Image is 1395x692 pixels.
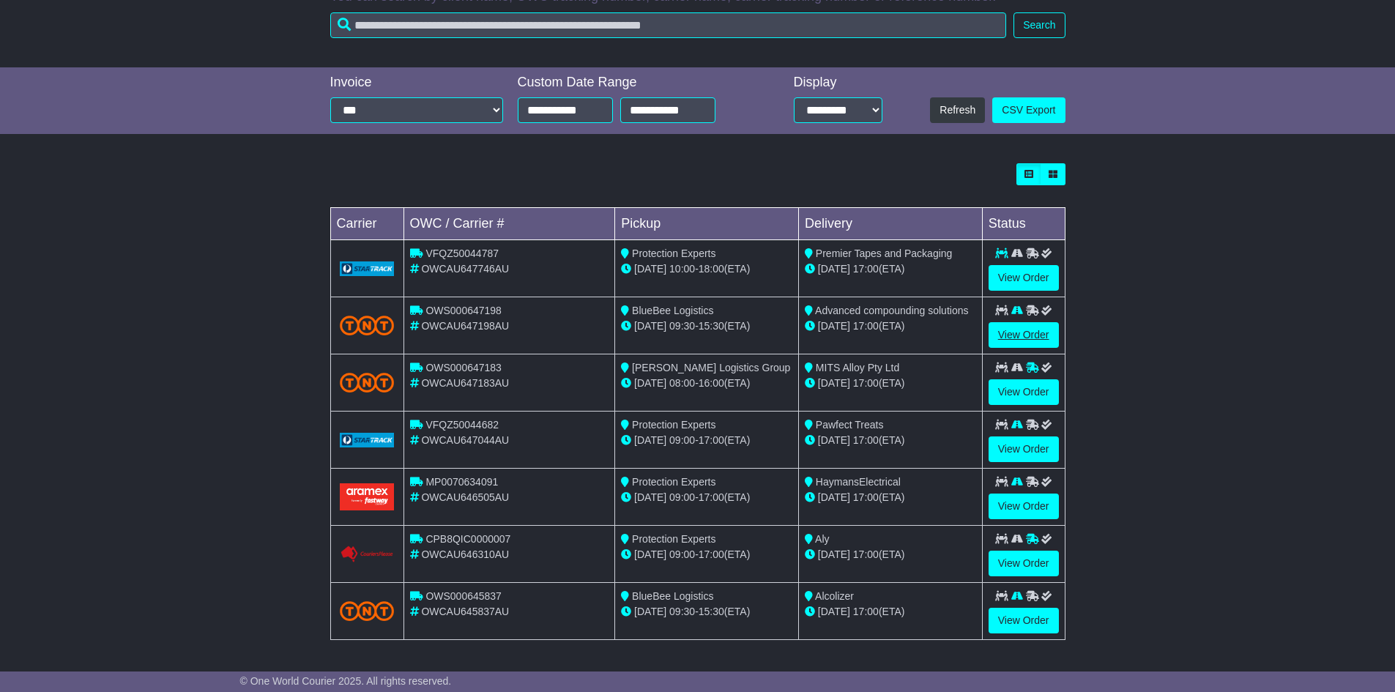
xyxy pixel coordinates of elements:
div: (ETA) [805,433,976,448]
div: - (ETA) [621,547,792,562]
span: 10:00 [669,263,695,275]
div: - (ETA) [621,319,792,334]
button: Search [1013,12,1065,38]
a: View Order [989,265,1059,291]
span: 17:00 [699,434,724,446]
span: OWCAU647183AU [421,377,509,389]
div: - (ETA) [621,490,792,505]
span: [DATE] [818,434,850,446]
span: OWCAU647746AU [421,263,509,275]
span: 09:30 [669,320,695,332]
span: [PERSON_NAME] Logistics Group [632,362,790,373]
span: 17:00 [853,548,879,560]
span: 15:30 [699,606,724,617]
img: GetCarrierServiceLogo [340,546,395,563]
span: BlueBee Logistics [632,590,713,602]
span: © One World Courier 2025. All rights reserved. [240,675,452,687]
div: (ETA) [805,261,976,277]
div: - (ETA) [621,604,792,620]
td: Pickup [615,208,799,240]
img: GetCarrierServiceLogo [340,433,395,447]
span: [DATE] [634,548,666,560]
span: OWCAU646310AU [421,548,509,560]
span: OWS000647183 [425,362,502,373]
td: OWC / Carrier # [403,208,615,240]
span: 17:00 [853,491,879,503]
span: 09:00 [669,491,695,503]
div: (ETA) [805,490,976,505]
div: Invoice [330,75,503,91]
span: OWCAU645837AU [421,606,509,617]
span: OWCAU647198AU [421,320,509,332]
span: OWS000647198 [425,305,502,316]
button: Refresh [930,97,985,123]
span: Alcolizer [815,590,854,602]
img: TNT_Domestic.png [340,373,395,392]
span: 09:30 [669,606,695,617]
td: Carrier [330,208,403,240]
span: OWCAU647044AU [421,434,509,446]
span: 17:00 [853,263,879,275]
span: 09:00 [669,548,695,560]
img: Aramex.png [340,483,395,510]
a: View Order [989,436,1059,462]
span: [DATE] [634,434,666,446]
div: Display [794,75,882,91]
img: TNT_Domestic.png [340,601,395,621]
span: [DATE] [818,606,850,617]
span: 17:00 [699,491,724,503]
div: (ETA) [805,604,976,620]
span: VFQZ50044787 [425,248,499,259]
div: (ETA) [805,547,976,562]
span: [DATE] [818,377,850,389]
span: Protection Experts [632,248,715,259]
span: 18:00 [699,263,724,275]
span: 15:30 [699,320,724,332]
span: Protection Experts [632,476,715,488]
span: [DATE] [818,263,850,275]
span: CPB8QIC0000007 [425,533,510,545]
span: MP0070634091 [425,476,498,488]
span: Advanced compounding solutions [815,305,968,316]
span: MITS Alloy Pty Ltd [816,362,899,373]
td: Status [982,208,1065,240]
a: CSV Export [992,97,1065,123]
span: [DATE] [634,491,666,503]
span: 09:00 [669,434,695,446]
span: [DATE] [634,263,666,275]
span: Protection Experts [632,533,715,545]
span: 16:00 [699,377,724,389]
span: HaymansElectrical [816,476,901,488]
span: [DATE] [634,320,666,332]
a: View Order [989,379,1059,405]
a: View Order [989,494,1059,519]
img: GetCarrierServiceLogo [340,261,395,276]
a: View Order [989,608,1059,633]
td: Delivery [798,208,982,240]
span: Premier Tapes and Packaging [816,248,953,259]
span: BlueBee Logistics [632,305,713,316]
img: TNT_Domestic.png [340,316,395,335]
div: (ETA) [805,319,976,334]
span: 17:00 [853,434,879,446]
span: Aly [815,533,829,545]
span: 08:00 [669,377,695,389]
a: View Order [989,551,1059,576]
span: [DATE] [634,606,666,617]
span: Protection Experts [632,419,715,431]
span: VFQZ50044682 [425,419,499,431]
div: - (ETA) [621,376,792,391]
span: 17:00 [853,377,879,389]
div: (ETA) [805,376,976,391]
div: Custom Date Range [518,75,753,91]
span: 17:00 [853,320,879,332]
span: [DATE] [818,548,850,560]
span: [DATE] [818,491,850,503]
span: [DATE] [818,320,850,332]
span: OWS000645837 [425,590,502,602]
span: OWCAU646505AU [421,491,509,503]
span: 17:00 [853,606,879,617]
div: - (ETA) [621,433,792,448]
div: - (ETA) [621,261,792,277]
span: Pawfect Treats [816,419,884,431]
